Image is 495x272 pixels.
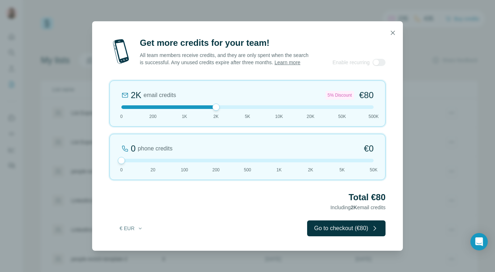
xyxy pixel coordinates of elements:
[369,113,379,120] span: 500K
[307,113,314,120] span: 20K
[326,91,354,100] div: 5% Discount
[138,144,172,153] span: phone credits
[182,113,187,120] span: 1K
[213,113,219,120] span: 2K
[370,167,377,173] span: 50K
[212,167,220,173] span: 200
[143,91,176,100] span: email credits
[131,143,135,154] div: 0
[339,167,345,173] span: 5K
[364,143,374,154] span: €0
[115,222,148,235] button: € EUR
[109,192,386,203] h2: Total €80
[131,89,141,101] div: 2K
[351,205,357,210] span: 2K
[181,167,188,173] span: 100
[359,89,374,101] span: €80
[332,59,370,66] span: Enable recurring
[149,113,156,120] span: 200
[338,113,346,120] span: 50K
[308,167,313,173] span: 2K
[109,37,133,66] img: mobile-phone
[330,205,386,210] span: Including email credits
[275,60,301,65] a: Learn more
[244,167,251,173] span: 500
[275,113,283,120] span: 10K
[151,167,155,173] span: 20
[307,220,386,236] button: Go to checkout (€80)
[245,113,250,120] span: 5K
[276,167,282,173] span: 1K
[120,113,123,120] span: 0
[120,167,123,173] span: 0
[140,52,309,66] p: All team members receive credits, and they are only spent when the search is successful. Any unus...
[470,233,488,250] div: Open Intercom Messenger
